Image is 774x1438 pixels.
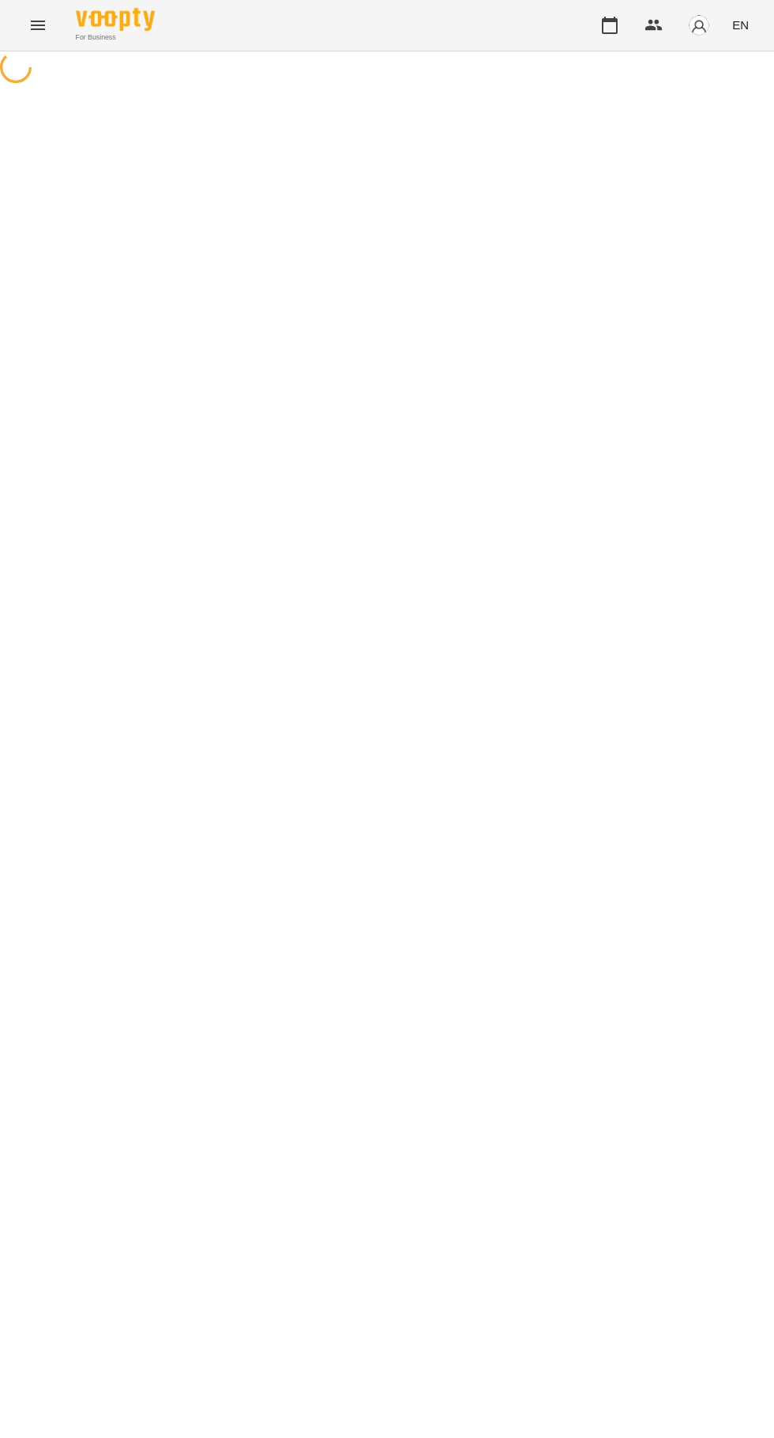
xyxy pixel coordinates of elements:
[732,17,749,33] span: EN
[76,8,155,31] img: Voopty Logo
[726,10,755,40] button: EN
[688,14,710,36] img: avatar_s.png
[19,6,57,44] button: Menu
[76,32,155,43] span: For Business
